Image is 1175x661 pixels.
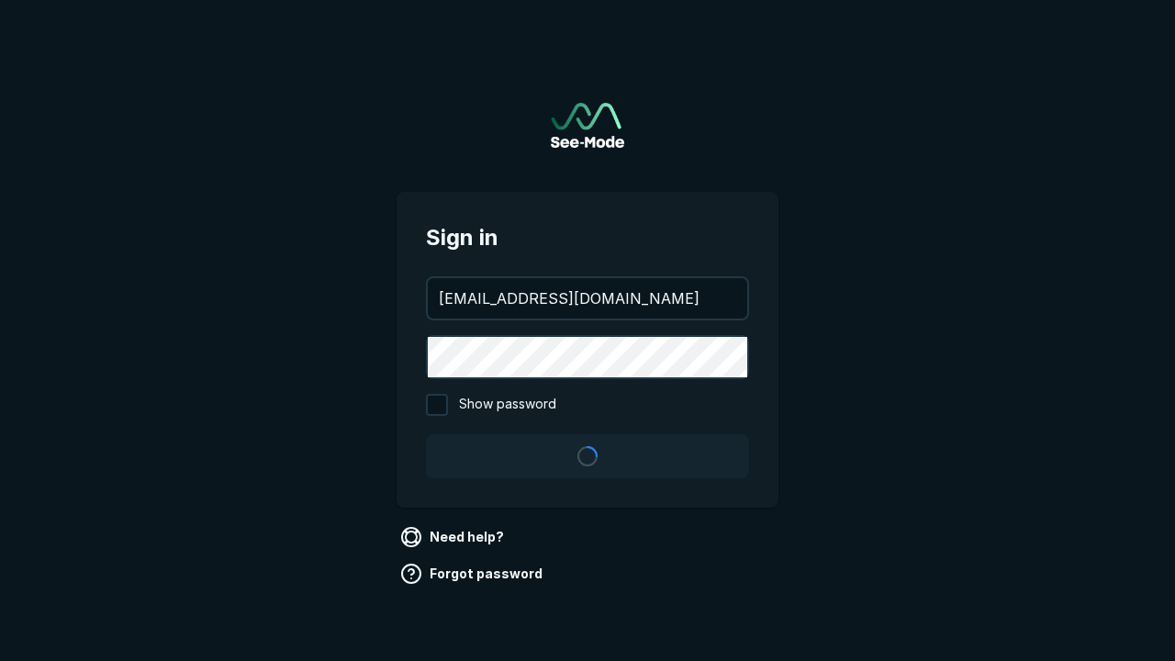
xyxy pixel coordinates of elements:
span: Show password [459,394,556,416]
a: Need help? [397,522,511,552]
a: Forgot password [397,559,550,588]
img: See-Mode Logo [551,103,624,148]
span: Sign in [426,221,749,254]
a: Go to sign in [551,103,624,148]
input: your@email.com [428,278,747,319]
